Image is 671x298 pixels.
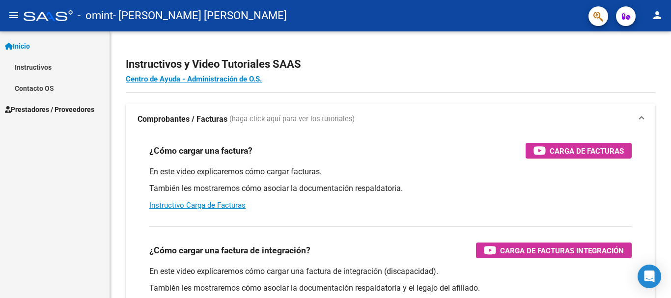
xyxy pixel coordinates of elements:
span: Inicio [5,41,30,52]
button: Carga de Facturas Integración [476,243,632,258]
h3: ¿Cómo cargar una factura de integración? [149,244,310,257]
span: - [PERSON_NAME] [PERSON_NAME] [113,5,287,27]
p: En este video explicaremos cómo cargar una factura de integración (discapacidad). [149,266,632,277]
span: Carga de Facturas Integración [500,244,624,257]
span: - omint [78,5,113,27]
p: En este video explicaremos cómo cargar facturas. [149,166,632,177]
p: También les mostraremos cómo asociar la documentación respaldatoria y el legajo del afiliado. [149,283,632,294]
mat-icon: menu [8,9,20,21]
button: Carga de Facturas [526,143,632,159]
strong: Comprobantes / Facturas [138,114,227,125]
div: Open Intercom Messenger [638,265,661,288]
a: Centro de Ayuda - Administración de O.S. [126,75,262,83]
span: Carga de Facturas [550,145,624,157]
a: Instructivo Carga de Facturas [149,201,246,210]
span: Prestadores / Proveedores [5,104,94,115]
p: También les mostraremos cómo asociar la documentación respaldatoria. [149,183,632,194]
mat-icon: person [651,9,663,21]
h2: Instructivos y Video Tutoriales SAAS [126,55,655,74]
span: (haga click aquí para ver los tutoriales) [229,114,355,125]
h3: ¿Cómo cargar una factura? [149,144,252,158]
mat-expansion-panel-header: Comprobantes / Facturas (haga click aquí para ver los tutoriales) [126,104,655,135]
